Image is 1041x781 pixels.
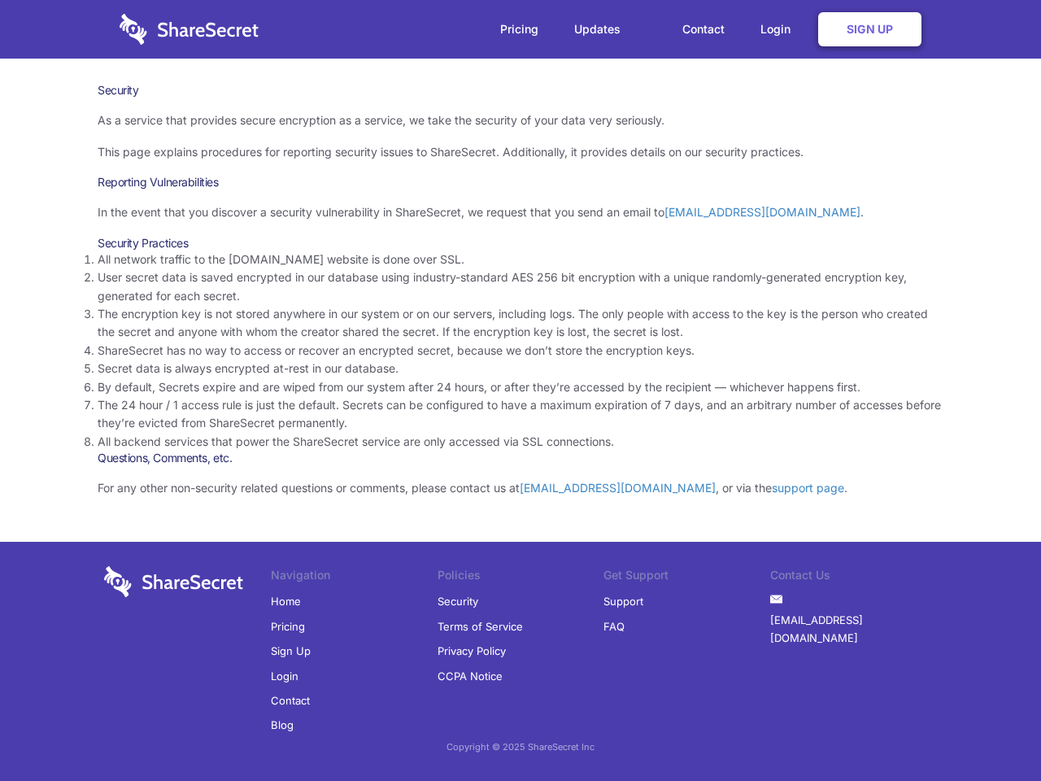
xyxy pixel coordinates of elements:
[98,83,943,98] h1: Security
[271,614,305,639] a: Pricing
[744,4,815,55] a: Login
[484,4,555,55] a: Pricing
[271,688,310,713] a: Contact
[98,203,943,221] p: In the event that you discover a security vulnerability in ShareSecret, we request that you send ...
[120,14,259,45] img: logo-wordmark-white-trans-d4663122ce5f474addd5e946df7df03e33cb6a1c49d2221995e7729f52c070b2.svg
[666,4,741,55] a: Contact
[770,566,937,589] li: Contact Us
[98,143,943,161] p: This page explains procedures for reporting security issues to ShareSecret. Additionally, it prov...
[664,205,860,219] a: [EMAIL_ADDRESS][DOMAIN_NAME]
[98,111,943,129] p: As a service that provides secure encryption as a service, we take the security of your data very...
[438,639,506,663] a: Privacy Policy
[98,433,943,451] li: All backend services that power the ShareSecret service are only accessed via SSL connections.
[271,713,294,737] a: Blog
[271,589,301,613] a: Home
[98,451,943,465] h3: Questions, Comments, etc.
[772,481,844,495] a: support page
[271,639,311,663] a: Sign Up
[98,236,943,251] h3: Security Practices
[438,589,478,613] a: Security
[438,664,503,688] a: CCPA Notice
[603,614,625,639] a: FAQ
[98,251,943,268] li: All network traffic to the [DOMAIN_NAME] website is done over SSL.
[98,268,943,305] li: User secret data is saved encrypted in our database using industry-standard AES 256 bit encryptio...
[770,608,937,651] a: [EMAIL_ADDRESS][DOMAIN_NAME]
[603,566,770,589] li: Get Support
[520,481,716,495] a: [EMAIL_ADDRESS][DOMAIN_NAME]
[98,360,943,377] li: Secret data is always encrypted at-rest in our database.
[98,378,943,396] li: By default, Secrets expire and are wiped from our system after 24 hours, or after they’re accesse...
[98,342,943,360] li: ShareSecret has no way to access or recover an encrypted secret, because we don’t store the encry...
[438,566,604,589] li: Policies
[438,614,523,639] a: Terms of Service
[104,566,243,597] img: logo-wordmark-white-trans-d4663122ce5f474addd5e946df7df03e33cb6a1c49d2221995e7729f52c070b2.svg
[271,566,438,589] li: Navigation
[98,479,943,497] p: For any other non-security related questions or comments, please contact us at , or via the .
[271,664,298,688] a: Login
[98,175,943,190] h3: Reporting Vulnerabilities
[818,12,921,46] a: Sign Up
[603,589,643,613] a: Support
[98,396,943,433] li: The 24 hour / 1 access rule is just the default. Secrets can be configured to have a maximum expi...
[98,305,943,342] li: The encryption key is not stored anywhere in our system or on our servers, including logs. The on...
